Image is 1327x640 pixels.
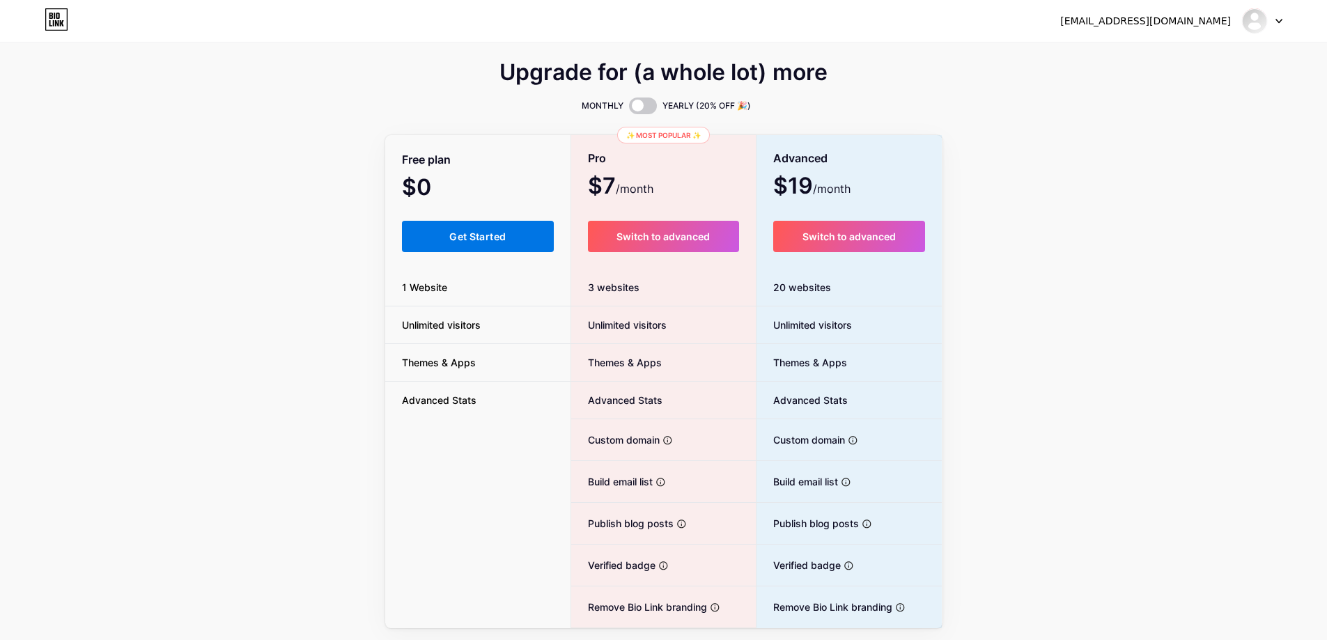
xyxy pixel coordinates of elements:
span: Unlimited visitors [756,318,852,332]
img: abonnementiptv [1241,8,1268,34]
span: MONTHLY [582,99,623,113]
span: Themes & Apps [385,355,492,370]
span: Publish blog posts [756,516,859,531]
span: Switch to advanced [616,231,710,242]
span: Publish blog posts [571,516,674,531]
span: Themes & Apps [571,355,662,370]
span: Advanced Stats [571,393,662,407]
div: 20 websites [756,269,942,306]
span: Remove Bio Link branding [571,600,707,614]
span: 1 Website [385,280,464,295]
span: Unlimited visitors [385,318,497,332]
span: Advanced Stats [385,393,493,407]
span: Pro [588,146,606,171]
div: [EMAIL_ADDRESS][DOMAIN_NAME] [1060,14,1231,29]
span: Advanced [773,146,828,171]
div: 3 websites [571,269,756,306]
span: Themes & Apps [756,355,847,370]
span: Custom domain [571,432,660,447]
span: Switch to advanced [802,231,896,242]
span: Upgrade for (a whole lot) more [499,64,828,81]
span: /month [616,180,653,197]
span: Custom domain [756,432,845,447]
span: Remove Bio Link branding [756,600,892,614]
span: Advanced Stats [756,393,848,407]
span: $7 [588,178,653,197]
span: Free plan [402,148,451,172]
div: ✨ Most popular ✨ [617,127,710,143]
button: Get Started [402,221,554,252]
span: Get Started [449,231,506,242]
span: Build email list [571,474,653,489]
span: Unlimited visitors [571,318,667,332]
span: YEARLY (20% OFF 🎉) [662,99,751,113]
span: /month [813,180,851,197]
span: Verified badge [756,558,841,572]
span: Build email list [756,474,838,489]
button: Switch to advanced [588,221,739,252]
span: $19 [773,178,851,197]
span: $0 [402,179,469,198]
button: Switch to advanced [773,221,926,252]
span: Verified badge [571,558,655,572]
